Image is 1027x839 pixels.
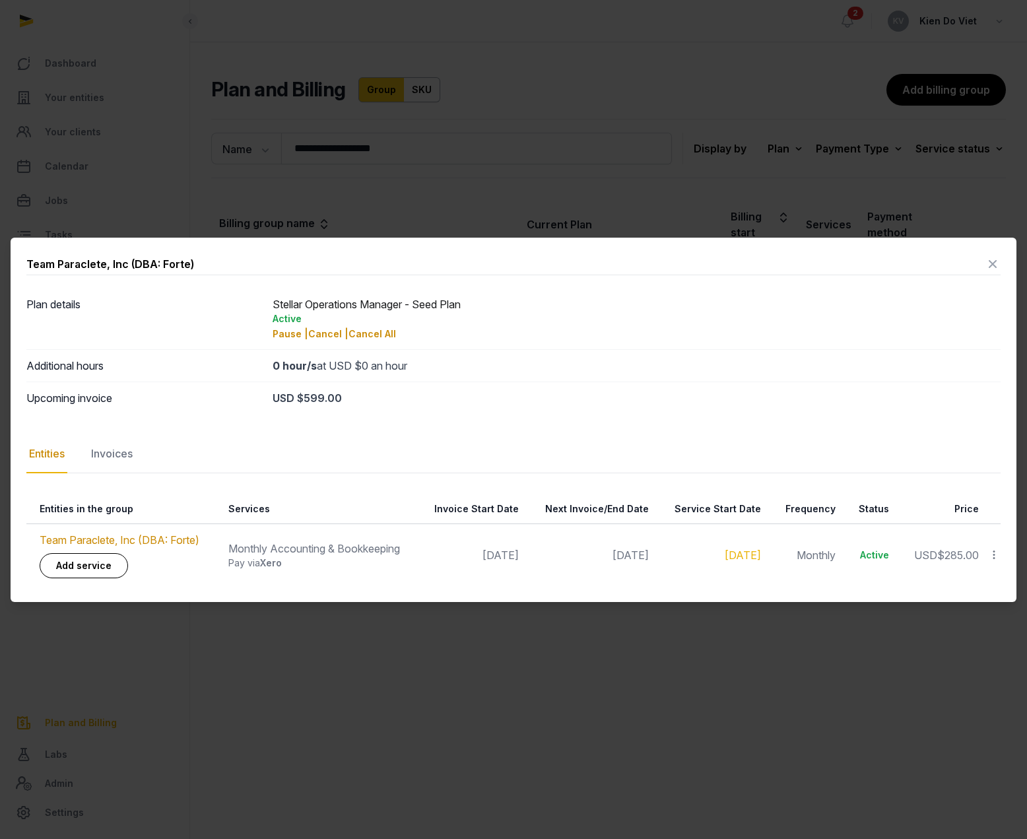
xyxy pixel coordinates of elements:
div: Invoices [88,435,135,473]
a: [DATE] [725,549,761,562]
strong: 0 hour/s [273,359,317,372]
div: Monthly Accounting & Bookkeeping [228,541,409,556]
div: Active [273,312,1001,325]
span: $285.00 [937,549,979,562]
span: Cancel All [348,328,396,339]
dt: Plan details [26,296,262,341]
span: Cancel | [308,328,348,339]
a: Add service [40,553,128,578]
th: Entities in the group [26,494,215,524]
th: Next Invoice/End Date [527,494,657,524]
div: at USD $0 an hour [273,358,1001,374]
div: Entities [26,435,67,473]
th: Services [215,494,416,524]
span: [DATE] [613,549,649,562]
div: Team Paraclete, Inc (DBA: Forte) [26,256,194,272]
div: USD $599.00 [273,390,1001,406]
div: Active [857,549,889,562]
span: Pause | [273,328,308,339]
dt: Additional hours [26,358,262,374]
th: Price [897,494,987,524]
dt: Upcoming invoice [26,390,262,406]
span: USD [914,549,937,562]
th: Service Start Date [657,494,769,524]
nav: Tabs [26,435,1001,473]
th: Status [844,494,897,524]
a: Team Paraclete, Inc (DBA: Forte) [40,533,199,547]
th: Invoice Start Date [416,494,527,524]
th: Frequency [769,494,844,524]
div: Pay via [228,556,409,570]
div: Stellar Operations Manager - Seed Plan [273,296,1001,341]
td: Monthly [769,523,844,586]
td: [DATE] [416,523,527,586]
span: Xero [260,557,282,568]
